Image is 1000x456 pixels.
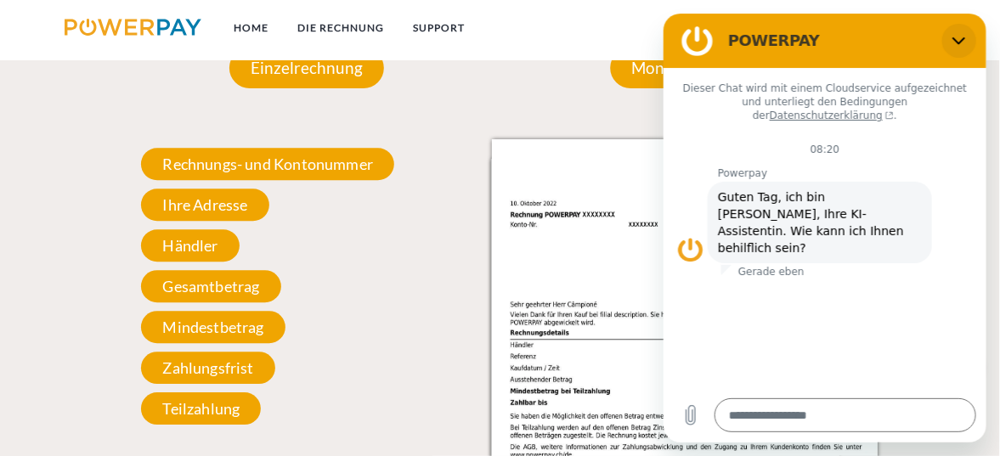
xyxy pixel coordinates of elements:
a: Home [219,13,283,43]
img: logo-powerpay.svg [65,19,201,36]
span: Rechnungs- und Kontonummer [141,148,394,180]
span: Gesamtbetrag [141,270,280,302]
a: agb [848,13,901,43]
p: Einzelrechnung [229,48,384,88]
span: Teilzahlung [141,392,261,425]
span: Zahlungsfrist [141,352,274,384]
span: Händler [141,229,239,262]
iframe: Messaging-Fenster [664,14,986,442]
span: Ihre Adresse [141,189,268,221]
a: SUPPORT [398,13,479,43]
span: Mindestbetrag [141,311,285,343]
a: DIE RECHNUNG [283,13,398,43]
p: Monatsrechnung [610,48,776,88]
